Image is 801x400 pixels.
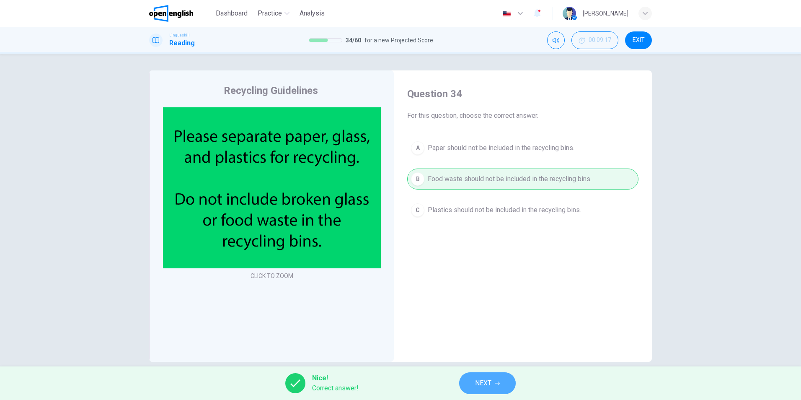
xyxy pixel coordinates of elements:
[247,270,297,282] button: CLICK TO ZOOM
[625,31,652,49] button: EXIT
[501,10,512,17] img: en
[589,37,611,44] span: 00:09:17
[407,111,638,121] span: For this question, choose the correct answer.
[364,35,433,45] span: for a new Projected Score
[583,8,628,18] div: [PERSON_NAME]
[312,383,359,393] span: Correct answer!
[169,32,190,38] span: Linguaskill
[571,31,618,49] div: Hide
[407,87,638,101] h4: Question 34
[475,377,491,389] span: NEXT
[571,31,618,49] button: 00:09:17
[163,107,381,268] img: undefined
[547,31,565,49] div: Mute
[459,372,516,394] button: NEXT
[149,5,212,22] a: OpenEnglish logo
[633,37,645,44] span: EXIT
[258,8,282,18] span: Practice
[224,84,318,97] h4: Recycling Guidelines
[346,35,361,45] span: 34 / 60
[563,7,576,20] img: Profile picture
[300,8,325,18] span: Analysis
[149,5,193,22] img: OpenEnglish logo
[312,373,359,383] span: Nice!
[254,6,293,21] button: Practice
[296,6,328,21] button: Analysis
[169,38,195,48] h1: Reading
[216,8,248,18] span: Dashboard
[212,6,251,21] button: Dashboard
